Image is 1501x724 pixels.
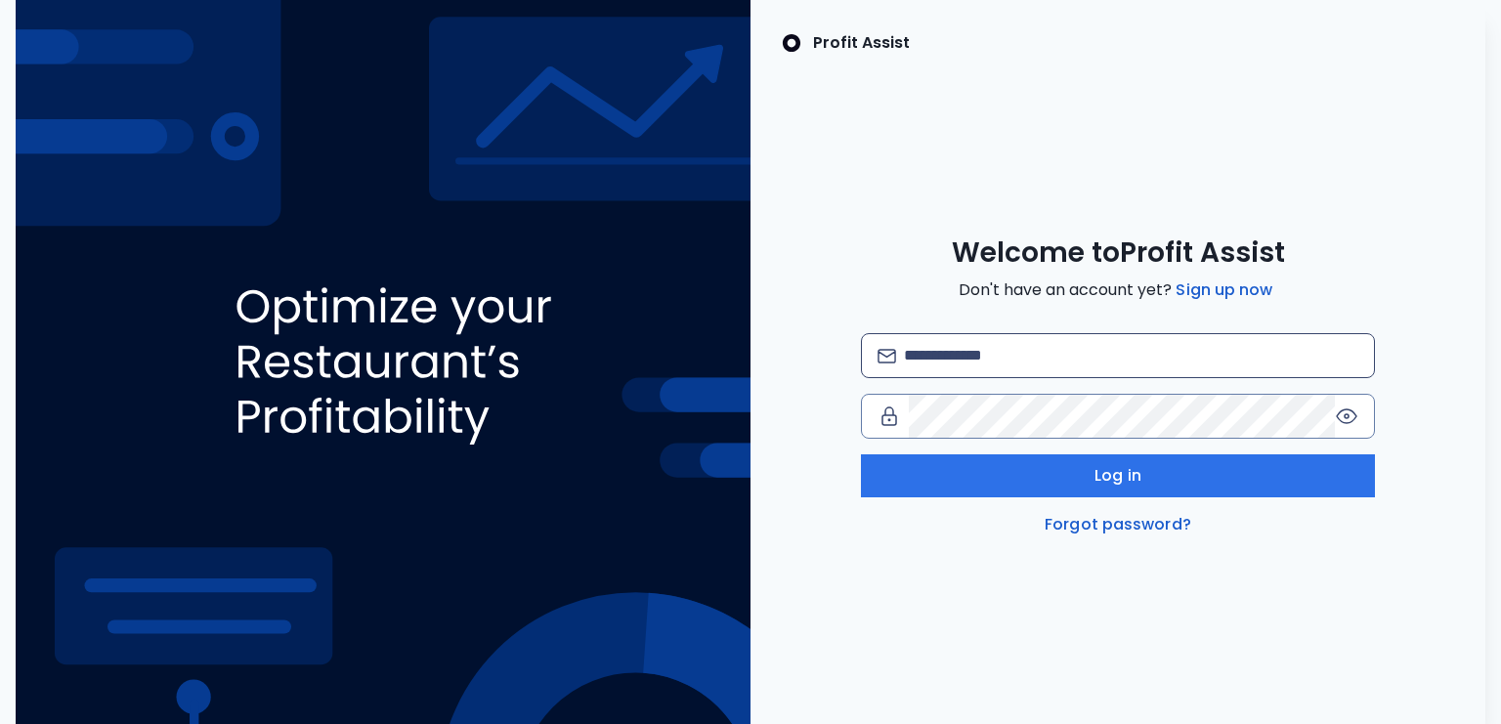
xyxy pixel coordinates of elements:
a: Forgot password? [1041,513,1195,536]
a: Sign up now [1172,278,1276,302]
span: Log in [1094,464,1141,488]
p: Profit Assist [813,31,910,55]
span: Don't have an account yet? [959,278,1276,302]
span: Welcome to Profit Assist [952,235,1285,271]
button: Log in [861,454,1376,497]
img: SpotOn Logo [782,31,801,55]
img: email [878,349,896,363]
